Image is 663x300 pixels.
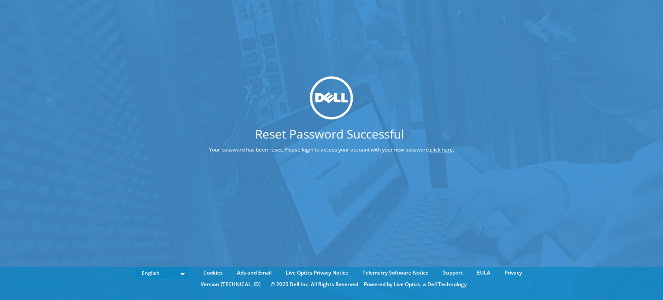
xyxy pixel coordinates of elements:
[177,128,482,140] h1: Reset Password Successful
[230,268,278,278] a: Ads and Email
[197,268,229,278] a: Cookies
[364,280,467,289] li: Powered by Live Optics, a Dell Technology
[470,268,497,278] a: EULA
[498,268,528,278] a: Privacy
[177,145,486,155] p: Your password has been reset. Please login to access your account with your new password, .
[356,268,435,278] a: Telemetry Software Notice
[436,268,469,278] a: Support
[430,146,453,153] a: click here
[279,268,355,278] a: Live Optics Privacy Notice
[310,76,353,120] img: dell_svg_logo.svg
[196,280,265,289] li: Version [TECHNICAL_ID]
[266,280,363,289] li: © 2025 Dell Inc. All Rights Reserved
